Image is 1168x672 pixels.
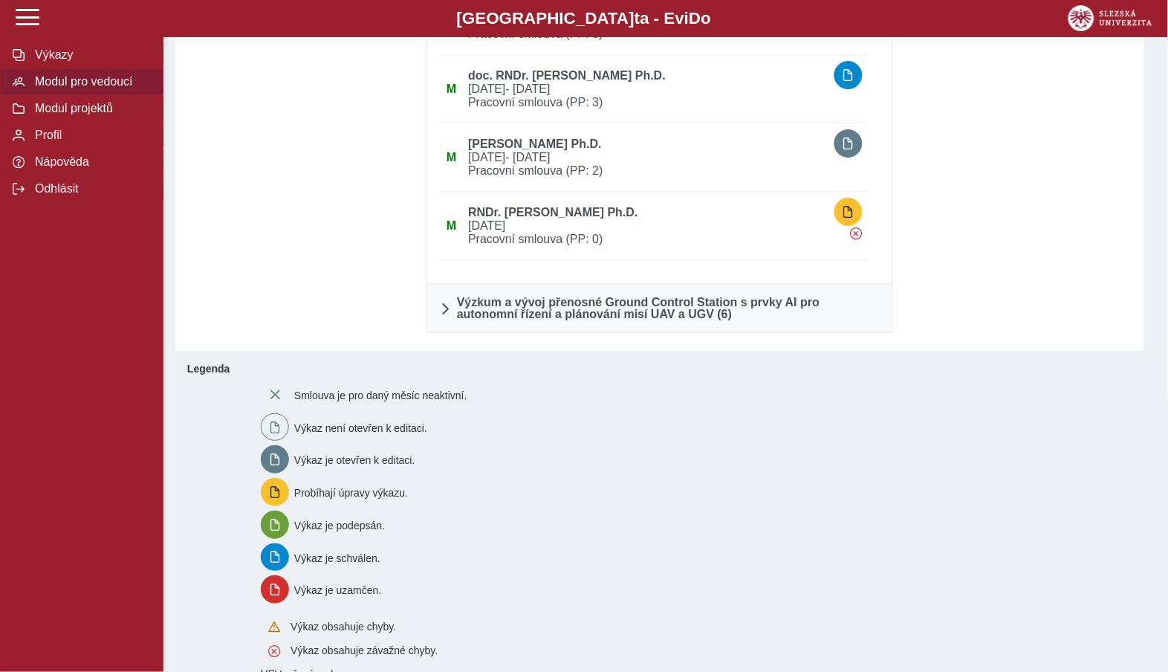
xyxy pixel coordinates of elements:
[468,138,602,150] b: [PERSON_NAME] Ph.D.
[635,9,640,28] span: t
[294,552,380,564] span: Výkaz je schválen.
[30,182,151,196] span: Odhlásit
[294,520,385,532] span: Výkaz je podepsán.
[689,9,701,28] span: D
[294,488,408,500] span: Probíhají úpravy výkazu.
[30,75,151,88] span: Modul pro vedoucí
[701,9,712,28] span: o
[462,96,828,109] span: Pracovní smlouva (PP: 3)
[291,644,438,656] span: Výkaz obsahuje závažné chyby.
[462,83,828,96] span: [DATE]
[291,621,396,633] span: Výkaz obsahuje chyby.
[462,233,828,246] span: Pracovní smlouva (PP: 0)
[294,585,382,597] span: Výkaz je uzamčen.
[447,219,456,232] span: Údaje souhlasí s údaji v Magionu
[462,164,828,178] span: Pracovní smlouva (PP: 2)
[462,219,828,233] span: [DATE]
[447,83,456,95] span: Údaje souhlasí s údaji v Magionu
[506,151,551,164] span: - [DATE]
[462,151,828,164] span: [DATE]
[468,69,666,82] b: doc. RNDr. [PERSON_NAME] Ph.D.
[30,155,151,169] span: Nápověda
[851,227,863,239] span: Výkaz obsahuje závažné chyby.
[506,83,551,95] span: - [DATE]
[294,422,427,434] span: Výkaz není otevřen k editaci.
[30,129,151,142] span: Profil
[468,206,637,219] b: RNDr. [PERSON_NAME] Ph.D.
[294,455,415,467] span: Výkaz je otevřen k editaci.
[1068,5,1152,31] img: logo_web_su.png
[447,151,456,164] span: Údaje souhlasí s údaji v Magionu
[30,102,151,115] span: Modul projektů
[457,297,880,320] span: Výzkum a vývoj přenosné Ground Control Station s prvky AI pro autonomní řízení a plánování misí U...
[45,9,1123,28] b: [GEOGRAPHIC_DATA] a - Evi
[30,48,151,62] span: Výkazy
[181,357,1138,381] b: Legenda
[294,390,467,402] span: Smlouva je pro daný měsíc neaktivní.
